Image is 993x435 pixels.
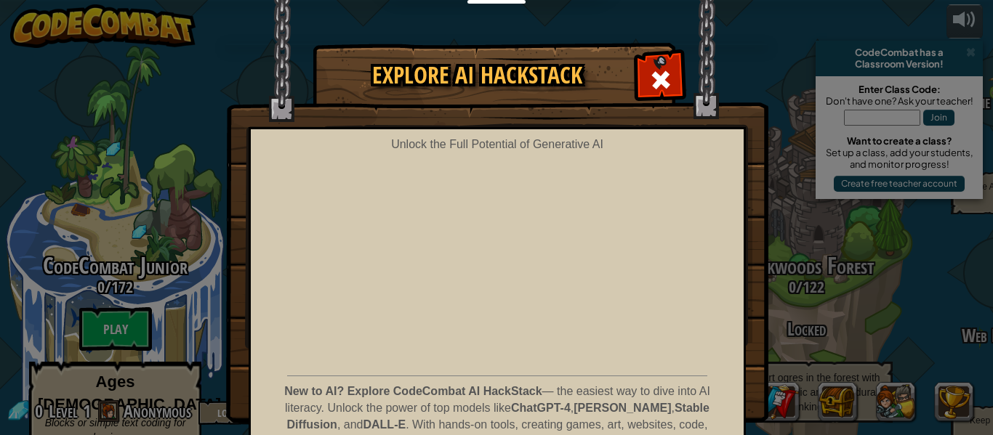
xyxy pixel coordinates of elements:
strong: New to AI? Explore CodeCombat AI HackStack [284,385,542,397]
strong: DALL-E [363,418,406,431]
strong: Stable Diffusion [287,402,709,431]
div: Unlock the Full Potential of Generative AI [258,137,736,153]
strong: [PERSON_NAME] [574,402,671,414]
h1: Explore AI HackStack [328,62,626,88]
strong: ChatGPT-4 [511,402,571,414]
